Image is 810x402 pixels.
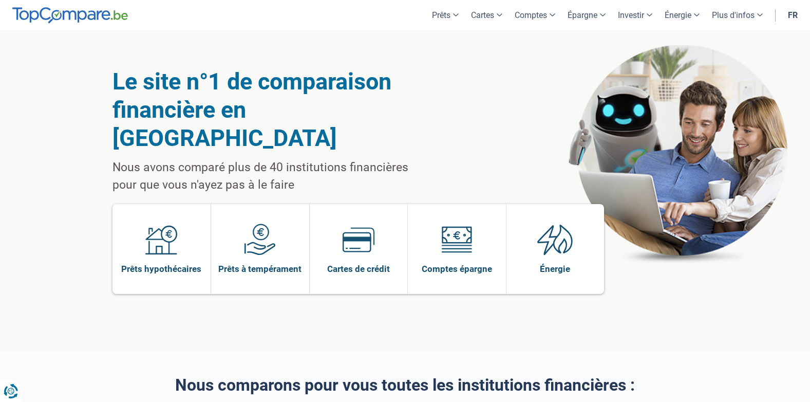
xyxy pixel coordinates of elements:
[218,263,302,275] span: Prêts à tempérament
[121,263,201,275] span: Prêts hypothécaires
[112,204,211,294] a: Prêts hypothécaires Prêts hypothécaires
[327,263,390,275] span: Cartes de crédit
[112,376,698,394] h2: Nous comparons pour vous toutes les institutions financières :
[422,263,492,275] span: Comptes épargne
[343,224,374,255] img: Cartes de crédit
[145,224,177,255] img: Prêts hypothécaires
[441,224,473,255] img: Comptes épargne
[506,204,605,294] a: Énergie Énergie
[211,204,309,294] a: Prêts à tempérament Prêts à tempérament
[540,263,570,275] span: Énergie
[310,204,408,294] a: Cartes de crédit Cartes de crédit
[244,224,276,255] img: Prêts à tempérament
[408,204,506,294] a: Comptes épargne Comptes épargne
[112,67,435,152] h1: Le site n°1 de comparaison financière en [GEOGRAPHIC_DATA]
[537,224,573,255] img: Énergie
[12,7,128,24] img: TopCompare
[112,159,435,194] p: Nous avons comparé plus de 40 institutions financières pour que vous n'ayez pas à le faire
